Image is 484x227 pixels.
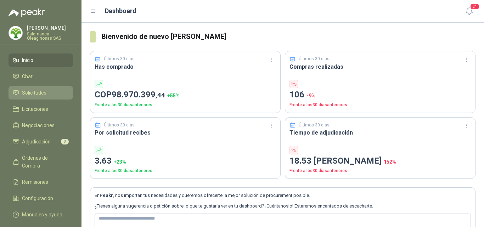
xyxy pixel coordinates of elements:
[61,139,69,144] span: 3
[470,3,480,10] span: 21
[22,138,51,146] span: Adjudicación
[104,56,135,62] p: Últimos 30 días
[101,31,475,42] h3: Bienvenido de nuevo [PERSON_NAME]
[95,203,471,210] p: ¿Tienes alguna sugerencia o petición sobre lo que te gustaría ver en tu dashboard? ¡Cuéntanoslo! ...
[9,53,73,67] a: Inicio
[9,102,73,116] a: Licitaciones
[104,122,135,129] p: Últimos 30 días
[9,26,22,40] img: Company Logo
[27,25,73,30] p: [PERSON_NAME]
[95,88,276,102] p: COP
[27,32,73,40] p: Salamanca Oleaginosas SAS
[22,178,48,186] span: Remisiones
[95,102,276,108] p: Frente a los 30 días anteriores
[289,62,471,71] h3: Compras realizadas
[95,154,276,168] p: 3.63
[95,192,471,199] p: En , nos importan tus necesidades y queremos ofrecerte la mejor solución de procurement posible.
[9,119,73,132] a: Negociaciones
[289,88,471,102] p: 106
[95,62,276,71] h3: Has comprado
[299,122,330,129] p: Últimos 30 días
[9,192,73,205] a: Configuración
[22,89,46,97] span: Solicitudes
[9,208,73,221] a: Manuales y ayuda
[306,93,315,98] span: -9 %
[156,91,165,99] span: ,44
[100,193,113,198] b: Peakr
[95,128,276,137] h3: Por solicitud recibes
[299,56,330,62] p: Últimos 30 días
[95,168,276,174] p: Frente a los 30 días anteriores
[22,56,33,64] span: Inicio
[22,154,66,170] span: Órdenes de Compra
[22,105,48,113] span: Licitaciones
[9,175,73,189] a: Remisiones
[112,90,165,100] span: 98.970.399
[9,86,73,100] a: Solicitudes
[289,128,471,137] h3: Tiempo de adjudicación
[384,159,396,165] span: 152 %
[22,211,62,219] span: Manuales y ayuda
[114,159,126,165] span: + 23 %
[289,154,471,168] p: 18.53 [PERSON_NAME]
[167,93,180,98] span: + 55 %
[105,6,136,16] h1: Dashboard
[9,151,73,172] a: Órdenes de Compra
[9,70,73,83] a: Chat
[289,168,471,174] p: Frente a los 30 días anteriores
[289,102,471,108] p: Frente a los 30 días anteriores
[22,73,33,80] span: Chat
[463,5,475,18] button: 21
[22,194,53,202] span: Configuración
[22,121,55,129] span: Negociaciones
[9,8,45,17] img: Logo peakr
[9,135,73,148] a: Adjudicación3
